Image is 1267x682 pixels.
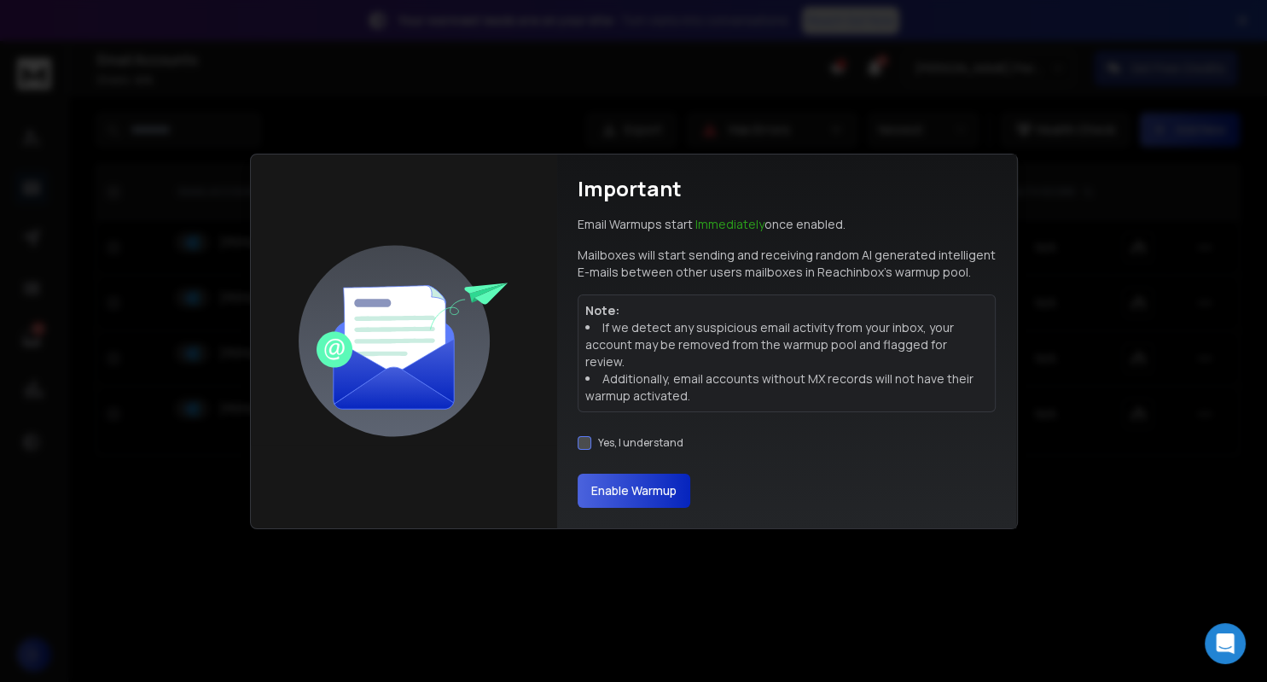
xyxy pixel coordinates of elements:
div: Open Intercom Messenger [1205,623,1246,664]
p: Email Warmups start once enabled. [578,216,846,233]
button: Enable Warmup [578,474,690,508]
span: Immediately [695,216,764,232]
p: Mailboxes will start sending and receiving random AI generated intelligent E-mails between other ... [578,247,997,281]
li: Additionally, email accounts without MX records will not have their warmup activated. [585,370,989,405]
p: Note: [585,302,989,319]
label: Yes, I understand [598,436,683,450]
h1: Important [578,175,682,202]
li: If we detect any suspicious email activity from your inbox, your account may be removed from the ... [585,319,989,370]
